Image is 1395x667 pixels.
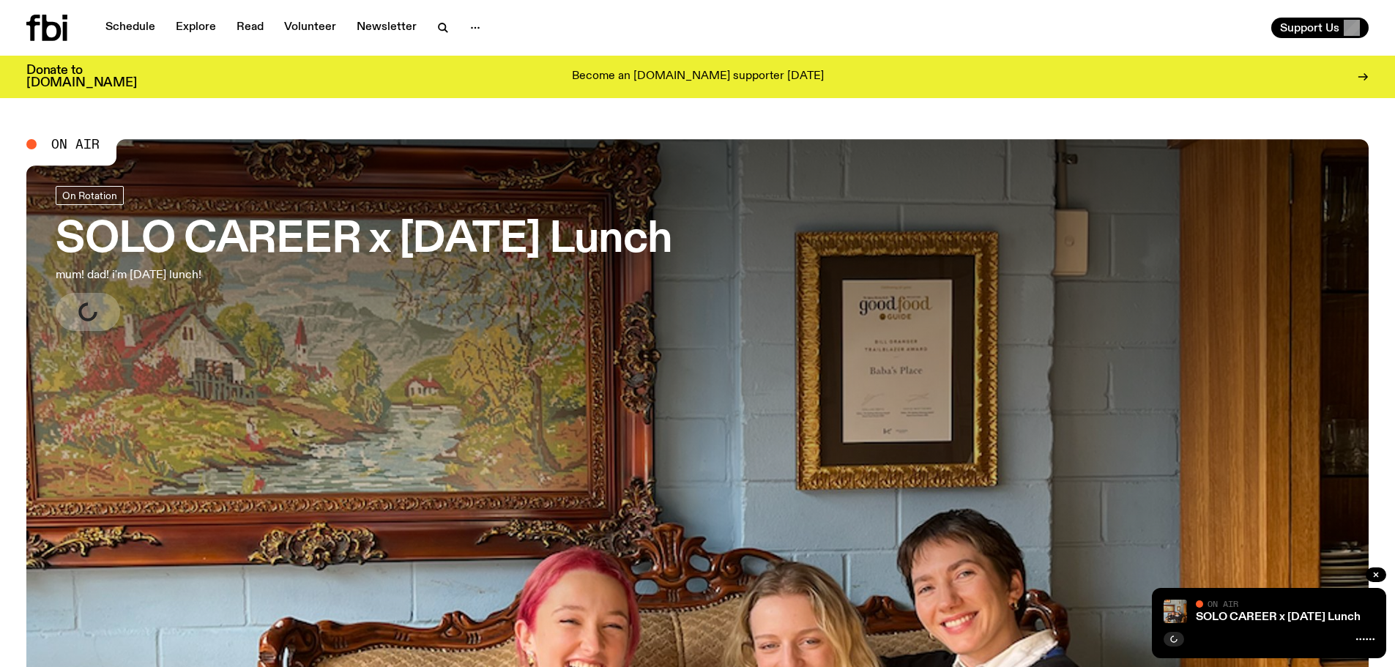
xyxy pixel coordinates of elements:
p: mum! dad! i'm [DATE] lunch! [56,267,431,284]
a: On Rotation [56,186,124,205]
h3: Donate to [DOMAIN_NAME] [26,64,137,89]
span: Support Us [1280,21,1339,34]
span: On Air [1208,599,1238,608]
a: Newsletter [348,18,425,38]
a: Schedule [97,18,164,38]
span: On Rotation [62,190,117,201]
span: On Air [51,138,100,151]
a: Explore [167,18,225,38]
button: Support Us [1271,18,1369,38]
a: SOLO CAREER x [DATE] Lunch [1196,611,1361,623]
a: SOLO CAREER x [DATE] Lunchmum! dad! i'm [DATE] lunch! [56,186,672,331]
h3: SOLO CAREER x [DATE] Lunch [56,220,672,261]
a: Volunteer [275,18,345,38]
img: solo career 4 slc [1164,600,1187,623]
a: Read [228,18,272,38]
p: Become an [DOMAIN_NAME] supporter [DATE] [572,70,824,83]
